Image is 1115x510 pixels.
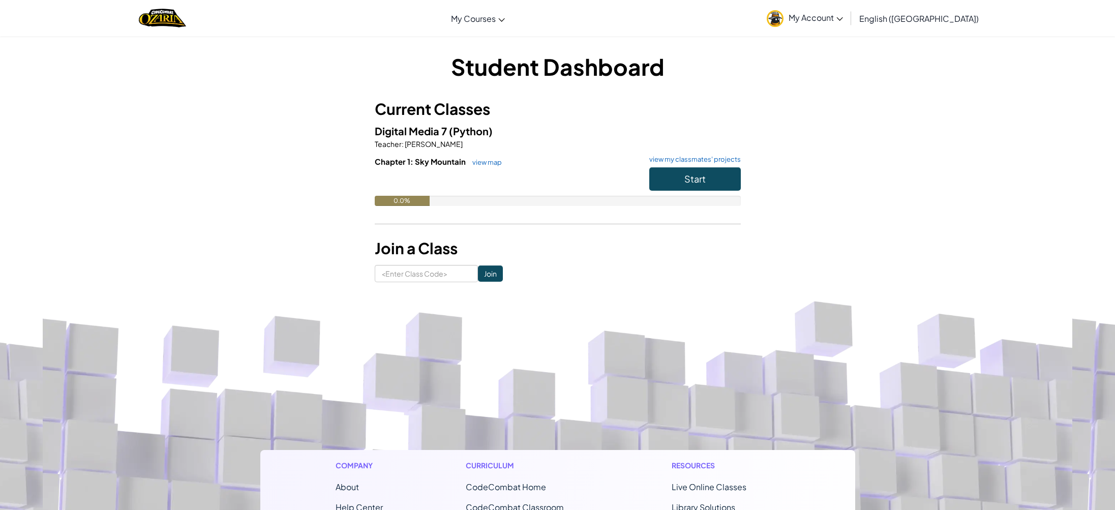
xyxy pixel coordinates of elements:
h3: Join a Class [375,237,741,260]
h3: Current Classes [375,98,741,121]
input: <Enter Class Code> [375,265,478,282]
a: English ([GEOGRAPHIC_DATA]) [854,5,984,32]
h1: Resources [672,460,780,471]
h1: Curriculum [466,460,589,471]
img: Home [139,8,186,28]
span: CodeCombat Home [466,482,546,492]
a: Live Online Classes [672,482,746,492]
a: Ozaria by CodeCombat logo [139,8,186,28]
a: About [336,482,359,492]
span: [PERSON_NAME] [404,139,463,148]
h1: Company [336,460,383,471]
input: Join [478,265,503,282]
span: Chapter 1: Sky Mountain [375,157,467,166]
span: : [402,139,404,148]
span: Teacher [375,139,402,148]
img: avatar [767,10,783,27]
span: Start [684,173,706,185]
h1: Student Dashboard [375,51,741,82]
button: Start [649,167,741,191]
a: view my classmates' projects [644,156,741,163]
a: My Courses [446,5,510,32]
span: My Account [789,12,843,23]
span: My Courses [451,13,496,24]
a: view map [467,158,502,166]
div: 0.0% [375,196,430,206]
span: (Python) [449,125,493,137]
a: My Account [762,2,848,34]
span: English ([GEOGRAPHIC_DATA]) [859,13,979,24]
span: Digital Media 7 [375,125,449,137]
